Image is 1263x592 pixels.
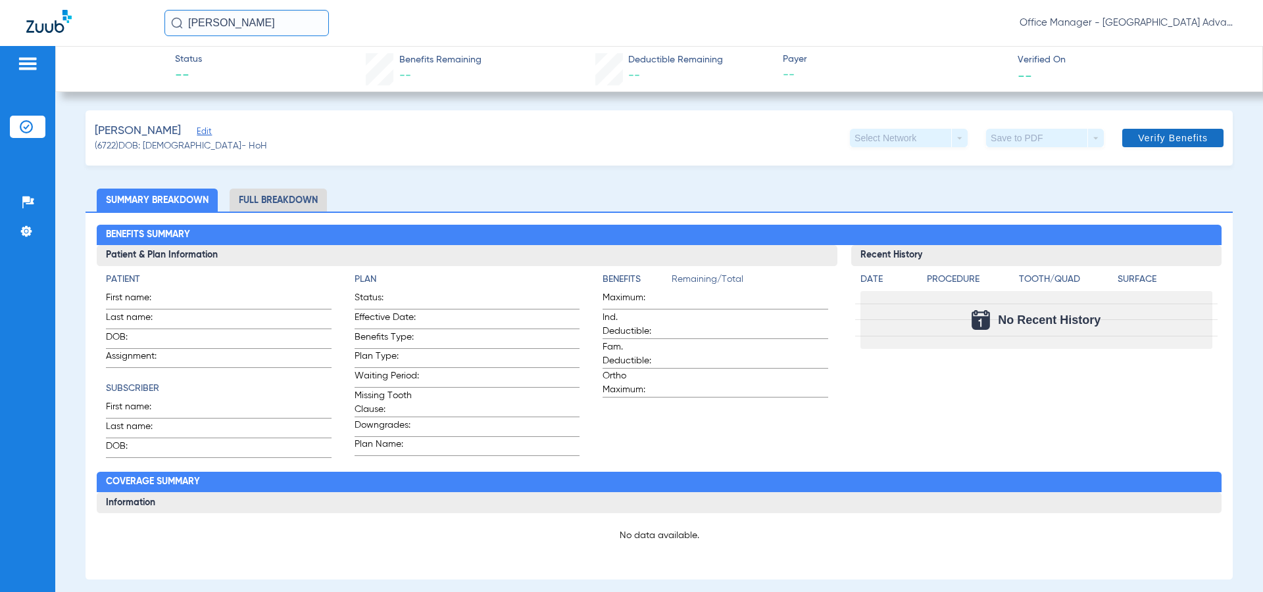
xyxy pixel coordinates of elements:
app-breakdown-title: Date [860,273,916,291]
h4: Procedure [927,273,1014,286]
h4: Plan [355,273,580,286]
span: Benefits Remaining [399,53,482,67]
span: Verified On [1018,53,1241,67]
span: DOB: [106,440,170,457]
span: Missing Tooth Clause: [355,389,419,417]
span: Last name: [106,420,170,438]
span: -- [628,70,640,81]
h4: Surface [1118,273,1212,286]
span: Remaining/Total [672,273,828,291]
li: Summary Breakdown [97,189,218,212]
img: Zuub Logo [26,10,72,33]
span: First name: [106,291,170,309]
span: Assignment: [106,350,170,367]
span: -- [175,67,202,85]
h4: Benefits [603,273,672,286]
h3: Information [97,492,1221,513]
span: Payer [783,53,1006,66]
h4: Subscriber [106,382,331,396]
span: [PERSON_NAME] [95,123,181,139]
span: Downgrades: [355,419,419,436]
span: Fam. Deductible: [603,340,667,368]
span: (6722) DOB: [DEMOGRAPHIC_DATA] - HoH [95,139,267,153]
span: First name: [106,400,170,418]
span: Effective Date: [355,311,419,329]
h2: Coverage Summary [97,472,1221,493]
app-breakdown-title: Procedure [927,273,1014,291]
span: Ind. Deductible: [603,311,667,338]
span: Edit [197,127,209,139]
input: Search for patients [164,10,329,36]
span: Verify Benefits [1138,133,1208,143]
h4: Date [860,273,916,286]
li: Full Breakdown [230,189,327,212]
iframe: Chat Widget [1197,529,1263,592]
span: -- [1018,68,1032,82]
h3: Recent History [851,245,1222,266]
h4: Patient [106,273,331,286]
span: Deductible Remaining [628,53,723,67]
span: -- [399,70,411,81]
span: No Recent History [998,313,1101,327]
span: Last name: [106,311,170,329]
span: Ortho Maximum: [603,369,667,397]
img: Calendar [972,310,990,330]
app-breakdown-title: Tooth/Quad [1019,273,1113,291]
span: Office Manager - [GEOGRAPHIC_DATA] Advanced Dentistry [1020,16,1237,30]
h4: Tooth/Quad [1019,273,1113,286]
h2: Benefits Summary [97,225,1221,246]
span: Plan Type: [355,350,419,367]
h3: Patient & Plan Information [97,245,837,266]
img: Search Icon [171,17,183,29]
span: Status: [355,291,419,309]
span: Maximum: [603,291,667,309]
app-breakdown-title: Benefits [603,273,672,291]
span: Benefits Type: [355,330,419,348]
span: Status [175,53,202,66]
img: hamburger-icon [17,56,38,72]
span: DOB: [106,330,170,348]
button: Verify Benefits [1122,129,1224,147]
p: No data available. [106,529,1212,542]
app-breakdown-title: Surface [1118,273,1212,291]
span: Waiting Period: [355,369,419,387]
span: -- [783,67,1006,83]
span: Plan Name: [355,438,419,455]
